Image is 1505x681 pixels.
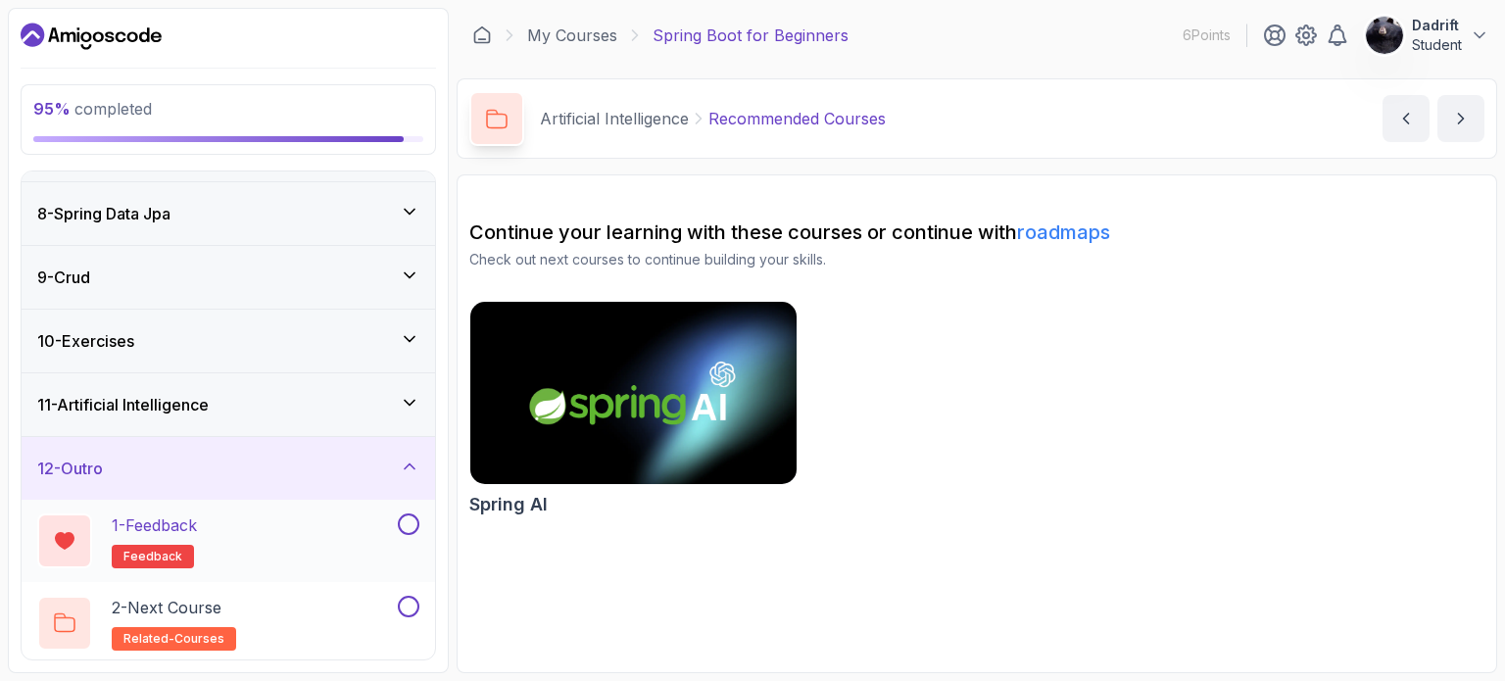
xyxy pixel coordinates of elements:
[37,513,419,568] button: 1-Feedbackfeedback
[470,302,797,484] img: Spring AI card
[653,24,849,47] p: Spring Boot for Beginners
[472,25,492,45] a: Dashboard
[112,596,221,619] p: 2 - Next Course
[469,301,798,518] a: Spring AI cardSpring AI
[22,310,435,372] button: 10-Exercises
[708,107,886,130] p: Recommended Courses
[1412,16,1462,35] p: Dadrift
[33,99,71,119] span: 95 %
[37,202,170,225] h3: 8 - Spring Data Jpa
[1183,25,1231,45] p: 6 Points
[1365,16,1489,55] button: user profile imageDadriftStudent
[37,596,419,651] button: 2-Next Courserelated-courses
[123,549,182,564] span: feedback
[21,21,162,52] a: Dashboard
[33,99,152,119] span: completed
[469,491,548,518] h2: Spring AI
[37,393,209,416] h3: 11 - Artificial Intelligence
[540,107,689,130] p: Artificial Intelligence
[1412,35,1462,55] p: Student
[123,631,224,647] span: related-courses
[37,266,90,289] h3: 9 - Crud
[37,457,103,480] h3: 12 - Outro
[22,373,435,436] button: 11-Artificial Intelligence
[1366,17,1403,54] img: user profile image
[22,437,435,500] button: 12-Outro
[1383,95,1430,142] button: previous content
[469,219,1484,246] h2: Continue your learning with these courses or continue with
[527,24,617,47] a: My Courses
[469,250,1484,269] p: Check out next courses to continue building your skills.
[22,182,435,245] button: 8-Spring Data Jpa
[22,246,435,309] button: 9-Crud
[37,329,134,353] h3: 10 - Exercises
[1017,220,1110,244] a: roadmaps
[1437,95,1484,142] button: next content
[112,513,197,537] p: 1 - Feedback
